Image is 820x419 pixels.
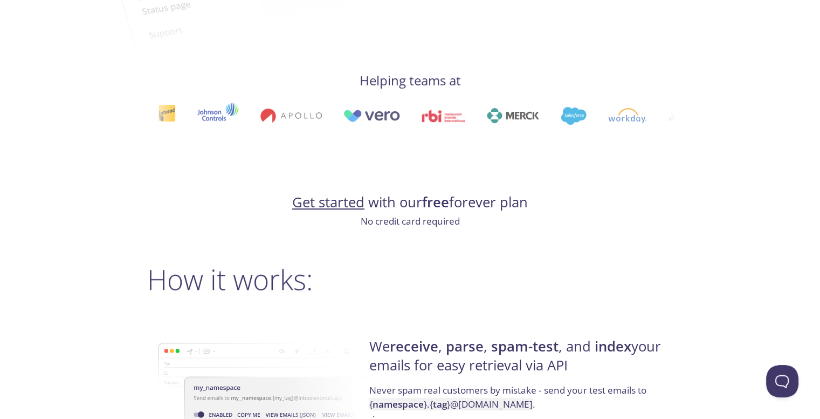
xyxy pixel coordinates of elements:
[608,108,646,123] img: workday
[197,103,239,129] img: johnsoncontrols
[433,398,447,410] strong: tag
[491,337,559,356] strong: spam-test
[373,398,424,410] strong: namespace
[595,337,631,356] strong: index
[390,337,438,356] strong: receive
[147,214,673,228] p: No credit card required
[446,337,484,356] strong: parse
[422,193,449,212] strong: free
[343,110,401,122] img: vero
[422,110,465,122] img: rbi
[561,107,587,125] img: salesforce
[487,108,539,123] img: merck
[147,72,673,89] h4: Helping teams at
[369,337,670,383] h4: We , , , and your emails for easy retrieval via API
[292,193,364,212] a: Get started
[766,365,798,397] iframe: Help Scout Beacon - Open
[369,398,533,410] code: { } . { } @[DOMAIN_NAME]
[260,108,322,123] img: apollo
[147,263,673,295] h2: How it works:
[147,193,673,212] h4: with our forever plan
